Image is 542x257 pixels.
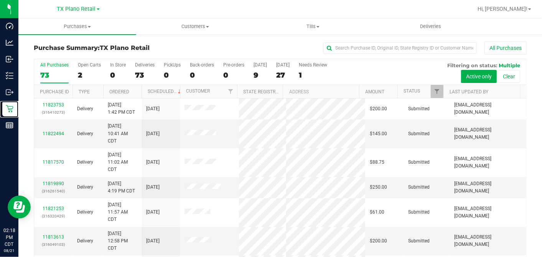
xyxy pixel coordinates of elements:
span: Delivery [77,159,93,166]
a: Filter [431,85,443,98]
a: Status [404,88,420,94]
div: All Purchases [40,62,69,68]
span: [EMAIL_ADDRESS][DOMAIN_NAME] [454,205,522,220]
div: 1 [299,71,327,80]
a: 11822494 [43,131,64,136]
button: Clear [498,70,520,83]
p: (316410273) [39,109,68,116]
span: [DATE] [146,184,160,191]
div: [DATE] [254,62,267,68]
a: Customer [186,88,210,94]
span: [DATE] 10:41 AM CDT [108,123,137,145]
span: Submitted [408,105,430,113]
span: $88.75 [370,159,384,166]
div: 0 [110,71,126,80]
a: Filter [224,85,237,98]
a: Scheduled [148,89,183,94]
iframe: Resource center [8,196,31,219]
div: 73 [40,71,69,80]
p: 02:18 PM CDT [3,227,15,248]
span: Tills [254,23,371,30]
span: [DATE] 11:02 AM CDT [108,151,137,174]
a: Purchases [18,18,136,35]
span: $200.00 [370,237,387,245]
div: Back-orders [190,62,214,68]
span: [EMAIL_ADDRESS][DOMAIN_NAME] [454,155,522,170]
span: Submitted [408,159,430,166]
div: Needs Review [299,62,327,68]
p: 08/21 [3,248,15,254]
div: 2 [78,71,101,80]
h3: Purchase Summary: [34,45,198,51]
span: Deliveries [410,23,451,30]
p: (316261540) [39,187,68,195]
div: PickUps [164,62,181,68]
a: Last Updated By [450,89,488,95]
a: 11813613 [43,234,64,240]
div: 73 [135,71,155,80]
a: Amount [365,89,384,95]
span: [EMAIL_ADDRESS][DOMAIN_NAME] [454,180,522,195]
a: Type [79,89,90,95]
span: TX Plano Retail [57,6,96,12]
span: Purchases [18,23,136,30]
p: (316320429) [39,212,68,220]
div: 0 [223,71,244,80]
span: Customers [137,23,254,30]
span: [DATE] [146,130,160,138]
span: [EMAIL_ADDRESS][DOMAIN_NAME] [454,234,522,248]
span: $145.00 [370,130,387,138]
span: Delivery [77,105,93,113]
span: Delivery [77,130,93,138]
span: TX Plano Retail [100,44,150,51]
span: Submitted [408,130,430,138]
div: In Store [110,62,126,68]
span: Filtering on status: [447,62,497,68]
span: $200.00 [370,105,387,113]
span: Submitted [408,184,430,191]
span: Submitted [408,209,430,216]
inline-svg: Retail [6,105,13,113]
a: 11821253 [43,206,64,211]
span: [EMAIL_ADDRESS][DOMAIN_NAME] [454,101,522,116]
span: [DATE] [146,237,160,245]
div: Open Carts [78,62,101,68]
span: [DATE] [146,105,160,113]
span: [DATE] 11:57 AM CDT [108,201,137,224]
inline-svg: Dashboard [6,22,13,30]
div: [DATE] [276,62,290,68]
a: 11823753 [43,102,64,108]
span: Delivery [77,209,93,216]
inline-svg: Inventory [6,72,13,80]
span: [DATE] 4:19 PM CDT [108,180,135,195]
th: Address [283,85,359,98]
a: Deliveries [372,18,489,35]
a: Ordered [109,89,129,95]
input: Search Purchase ID, Original ID, State Registry ID or Customer Name... [323,42,477,54]
inline-svg: Analytics [6,39,13,46]
div: Deliveries [135,62,155,68]
a: Customers [136,18,254,35]
span: Hi, [PERSON_NAME]! [478,6,527,12]
span: Delivery [77,237,93,245]
div: 9 [254,71,267,80]
span: Delivery [77,184,93,191]
span: $61.00 [370,209,384,216]
inline-svg: Reports [6,121,13,129]
a: Purchase ID [40,89,69,95]
span: [DATE] [146,209,160,216]
a: State Registry ID [243,89,283,95]
a: Tills [254,18,372,35]
a: 11819890 [43,181,64,186]
span: [DATE] [146,159,160,166]
div: 0 [190,71,214,80]
div: Pre-orders [223,62,244,68]
div: 0 [164,71,181,80]
span: [EMAIL_ADDRESS][DOMAIN_NAME] [454,126,522,141]
inline-svg: Outbound [6,88,13,96]
p: (316049103) [39,241,68,248]
button: All Purchases [484,41,527,55]
span: Multiple [499,62,520,68]
a: 11817570 [43,159,64,165]
span: [DATE] 1:42 PM CDT [108,101,135,116]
